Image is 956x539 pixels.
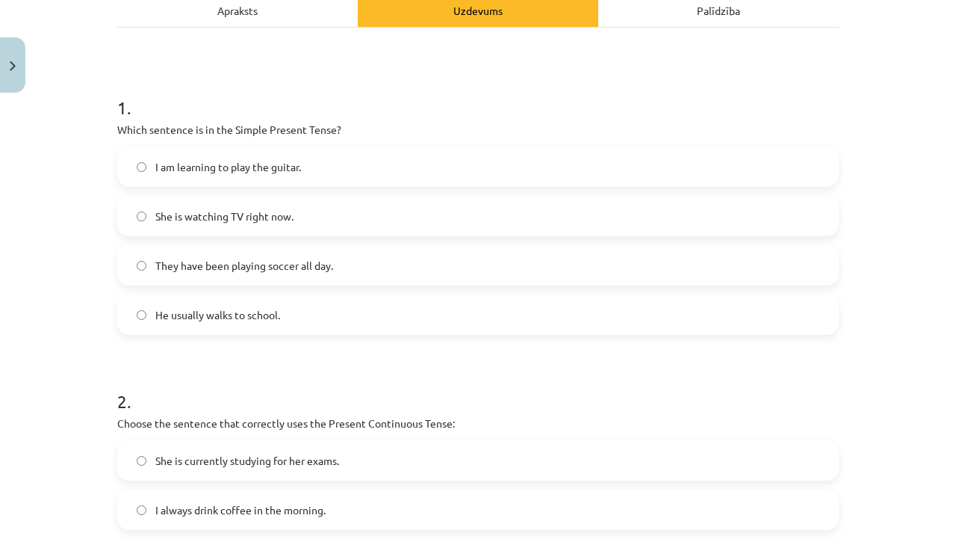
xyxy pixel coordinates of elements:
[155,453,339,469] span: She is currently studying for her exams.
[137,261,146,271] input: They have been playing soccer all day.
[137,310,146,320] input: He usually walks to school.
[137,212,146,221] input: She is watching TV right now.
[117,122,839,138] p: Which sentence is in the Simple Present Tense?
[10,61,16,71] img: icon-close-lesson-0947bae3869378f0d4975bcd49f059093ad1ed9edebbc8119c70593378902aed.svg
[155,209,294,224] span: She is watching TV right now.
[155,159,301,175] span: I am learning to play the guitar.
[137,456,146,466] input: She is currently studying for her exams.
[117,71,839,117] h1: 1 .
[117,416,839,431] p: Choose the sentence that correctly uses the Present Continuous Tense:
[155,307,280,323] span: He usually walks to school.
[137,162,146,172] input: I am learning to play the guitar.
[155,258,333,274] span: They have been playing soccer all day.
[117,365,839,411] h1: 2 .
[137,505,146,515] input: I always drink coffee in the morning.
[155,502,326,518] span: I always drink coffee in the morning.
